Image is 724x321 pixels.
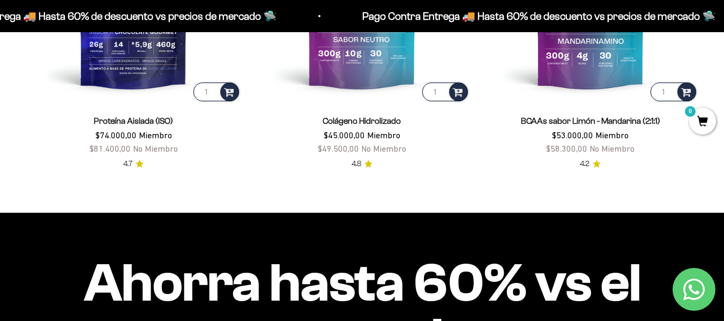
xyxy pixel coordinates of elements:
span: $49.500,00 [318,144,359,153]
span: 4.7 [123,158,132,170]
span: No Miembro [361,144,406,153]
a: Proteína Aislada (ISO) [94,116,173,125]
a: 4.74.7 de 5.0 estrellas [123,158,144,170]
span: $45.000,00 [324,130,365,140]
span: 4.2 [580,158,589,170]
span: Miembro [595,130,629,140]
span: $58.300,00 [546,144,587,153]
span: $81.400,00 [89,144,131,153]
a: Colágeno Hidrolizado [323,116,401,125]
span: Miembro [139,130,172,140]
p: Pago Contra Entrega 🚚 Hasta 60% de descuento vs precios de mercado 🛸 [356,8,710,25]
a: 4.24.2 de 5.0 estrellas [580,158,601,170]
span: 4.8 [352,158,361,170]
a: 4.84.8 de 5.0 estrellas [352,158,372,170]
a: BCAAs sabor Limón - Mandarina (2:1:1) [521,116,660,125]
span: $74.000,00 [95,130,137,140]
span: No Miembro [133,144,178,153]
span: Miembro [367,130,400,140]
span: $53.000,00 [552,130,593,140]
mark: 0 [684,105,697,118]
a: 0 [689,116,716,128]
span: No Miembro [589,144,635,153]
